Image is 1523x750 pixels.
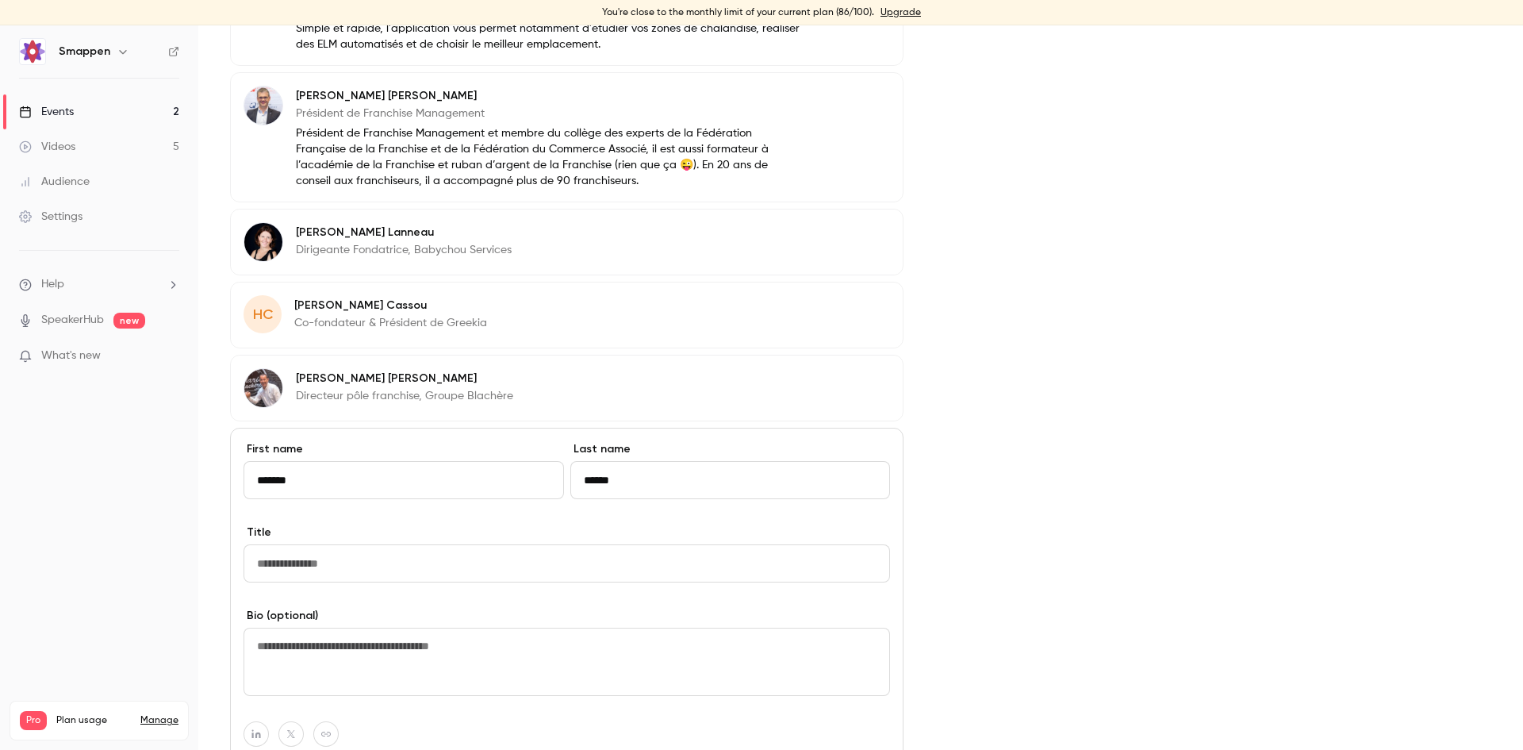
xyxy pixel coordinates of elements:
label: Title [244,525,890,540]
iframe: Noticeable Trigger [160,349,179,363]
p: Leader sur le marché de la franchise, Smappen est un outil géomarketing d'aide à la décision. Sim... [296,5,800,52]
label: First name [244,441,564,457]
h6: Smappen [59,44,110,60]
span: Plan usage [56,714,131,727]
div: HC[PERSON_NAME] CassouCo-fondateur & Président de Greekia [230,282,903,348]
span: new [113,313,145,329]
label: Last name [570,441,891,457]
a: Upgrade [880,6,921,19]
a: Manage [140,714,178,727]
img: Claire Lanneau [244,223,282,261]
img: Smappen [20,39,45,64]
p: Président de Franchise Management et membre du collège des experts de la Fédération Française de ... [296,125,800,189]
span: Help [41,276,64,293]
span: What's new [41,348,101,364]
p: [PERSON_NAME] Cassou [294,298,487,313]
img: Jean-Marc Conrad [244,369,282,407]
p: Président de Franchise Management [296,106,800,121]
p: [PERSON_NAME] [PERSON_NAME] [296,371,513,387]
div: Events [19,104,74,120]
p: Dirigeante Fondatrice, Babychou Services [296,242,512,258]
span: Pro [20,711,47,730]
div: Settings [19,209,82,225]
div: Videos [19,139,75,155]
div: Sylvain Bartolomeu[PERSON_NAME] [PERSON_NAME]Président de Franchise ManagementPrésident de Franch... [230,72,903,202]
div: Claire Lanneau[PERSON_NAME] LanneauDirigeante Fondatrice, Babychou Services [230,209,903,275]
li: help-dropdown-opener [19,276,179,293]
a: SpeakerHub [41,312,104,329]
span: HC [253,304,273,325]
div: Jean-Marc Conrad[PERSON_NAME] [PERSON_NAME]Directeur pôle franchise, Groupe Blachère [230,355,903,421]
p: [PERSON_NAME] Lanneau [296,225,512,240]
p: Co-fondateur & Président de Greekia [294,315,487,331]
p: [PERSON_NAME] [PERSON_NAME] [296,88,800,104]
div: Audience [19,174,90,190]
img: Sylvain Bartolomeu [244,87,282,125]
p: Directeur pôle franchise, Groupe Blachère [296,388,513,404]
label: Bio (optional) [244,608,890,624]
